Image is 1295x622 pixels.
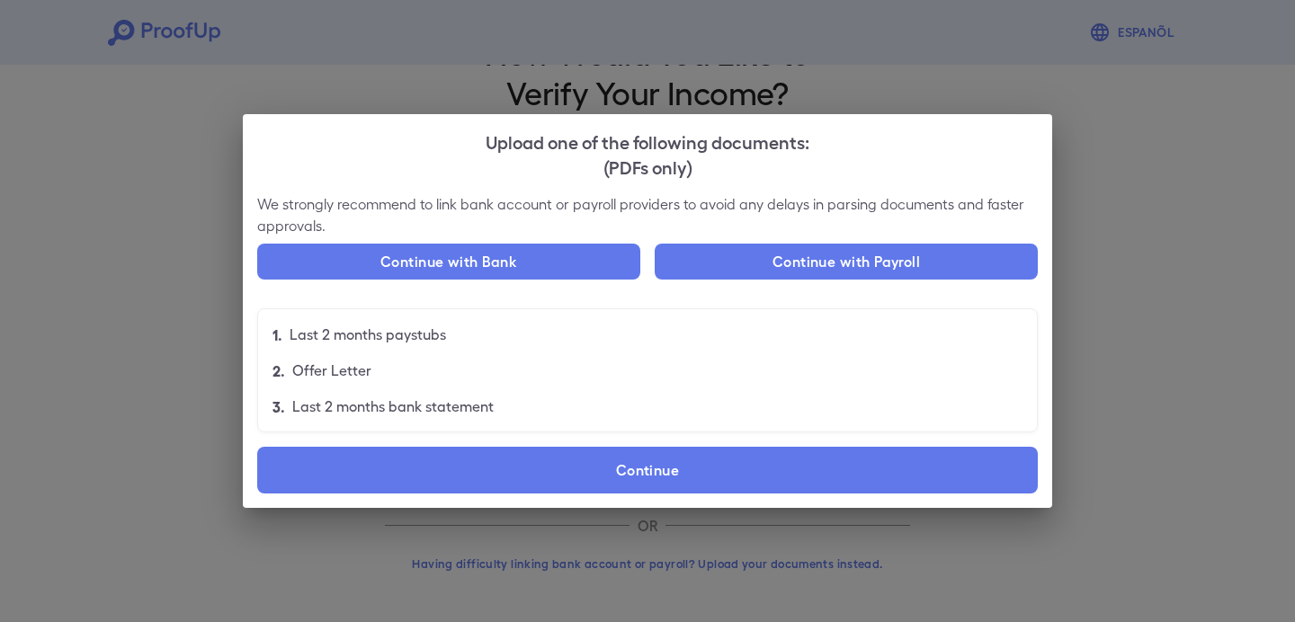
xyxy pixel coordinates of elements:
[272,395,285,417] p: 3.
[290,324,446,345] p: Last 2 months paystubs
[257,154,1038,179] div: (PDFs only)
[272,324,282,345] p: 1.
[257,447,1038,493] label: Continue
[243,114,1052,193] h2: Upload one of the following documents:
[272,360,285,381] p: 2.
[257,193,1038,236] p: We strongly recommend to link bank account or payroll providers to avoid any delays in parsing do...
[257,244,640,280] button: Continue with Bank
[292,360,371,381] p: Offer Letter
[655,244,1038,280] button: Continue with Payroll
[292,395,494,417] p: Last 2 months bank statement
